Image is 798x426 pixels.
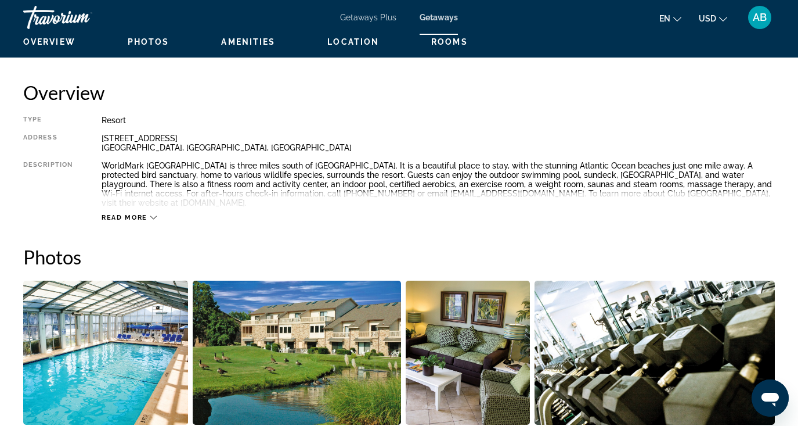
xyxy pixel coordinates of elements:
span: Rooms [431,37,468,46]
span: Amenities [221,37,275,46]
span: Overview [23,37,75,46]
span: Read more [102,214,147,221]
a: Travorium [23,2,139,33]
button: Amenities [221,37,275,47]
button: Open full-screen image slider [535,280,775,425]
span: Location [327,37,379,46]
span: en [659,14,670,23]
button: Change currency [699,10,727,27]
button: Read more [102,213,157,222]
h2: Overview [23,81,775,104]
button: Change language [659,10,681,27]
a: Getaways Plus [340,13,396,22]
div: Description [23,161,73,207]
div: Resort [102,116,775,125]
button: Location [327,37,379,47]
button: Open full-screen image slider [193,280,401,425]
button: Open full-screen image slider [406,280,530,425]
button: Open full-screen image slider [23,280,188,425]
div: Type [23,116,73,125]
button: User Menu [745,5,775,30]
div: WorldMark [GEOGRAPHIC_DATA] is three miles south of [GEOGRAPHIC_DATA]. It is a beautiful place to... [102,161,775,207]
span: Photos [128,37,169,46]
h2: Photos [23,245,775,269]
button: Rooms [431,37,468,47]
button: Photos [128,37,169,47]
button: Overview [23,37,75,47]
a: Getaways [420,13,458,22]
div: [STREET_ADDRESS] [GEOGRAPHIC_DATA], [GEOGRAPHIC_DATA], [GEOGRAPHIC_DATA] [102,134,775,152]
span: USD [699,14,716,23]
iframe: Кнопка запуска окна обмена сообщениями [752,380,789,417]
div: Address [23,134,73,152]
span: AB [753,12,767,23]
